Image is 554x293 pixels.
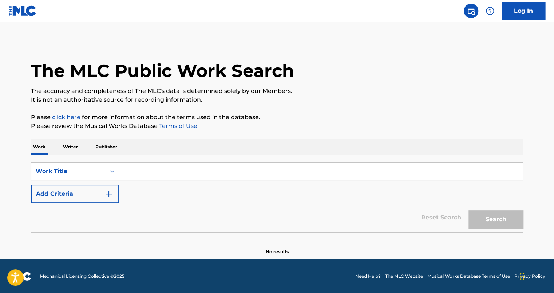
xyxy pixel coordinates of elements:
a: Privacy Policy [514,273,545,280]
a: Log In [502,2,545,20]
img: 9d2ae6d4665cec9f34b9.svg [104,190,113,198]
a: Terms of Use [158,122,197,129]
p: Please for more information about the terms used in the database. [31,113,523,122]
img: logo [9,272,31,281]
img: help [486,7,494,15]
p: Work [31,139,48,155]
a: Public Search [464,4,478,18]
h1: The MLC Public Work Search [31,60,294,82]
iframe: Chat Widget [518,258,554,293]
button: Add Criteria [31,185,119,203]
span: Mechanical Licensing Collective © 2025 [40,273,124,280]
div: Work Title [36,167,101,176]
p: Please review the Musical Works Database [31,122,523,130]
p: The accuracy and completeness of The MLC's data is determined solely by our Members. [31,87,523,95]
a: Musical Works Database Terms of Use [427,273,510,280]
p: No results [266,240,289,255]
a: Need Help? [355,273,381,280]
img: search [467,7,475,15]
p: It is not an authoritative source for recording information. [31,95,523,104]
img: MLC Logo [9,5,37,16]
form: Search Form [31,162,523,232]
div: Help [483,4,497,18]
p: Writer [61,139,80,155]
a: The MLC Website [385,273,423,280]
p: Publisher [93,139,119,155]
a: click here [52,114,80,121]
div: Drag [520,265,524,287]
